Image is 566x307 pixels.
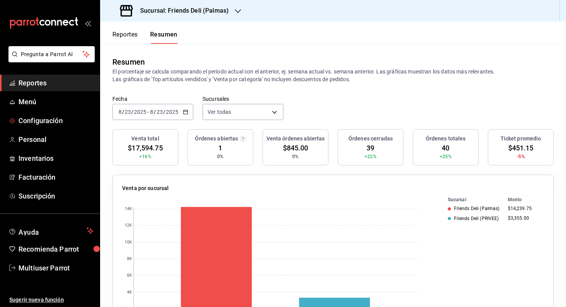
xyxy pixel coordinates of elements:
input: -- [124,109,131,115]
span: +25% [440,153,452,160]
span: Facturación [18,172,94,182]
span: / [122,109,124,115]
button: Pregunta a Parrot AI [8,46,95,62]
span: Personal [18,134,94,145]
span: Pregunta a Parrot AI [21,50,83,58]
text: 8K [127,257,132,261]
th: Monto [505,195,544,204]
input: -- [156,109,163,115]
span: Configuración [18,115,94,126]
span: Ayuda [18,226,84,235]
input: ---- [134,109,147,115]
span: Suscripción [18,191,94,201]
h3: Ticket promedio [501,135,541,143]
text: 14K [125,207,132,211]
span: Menú [18,97,94,107]
h3: Órdenes cerradas [348,135,393,143]
h3: Órdenes totales [426,135,466,143]
th: Sucursal [435,195,505,204]
p: El porcentaje se calcula comparando el período actual con el anterior, ej. semana actual vs. sema... [112,68,554,83]
span: Reportes [18,78,94,88]
span: / [154,109,156,115]
a: Pregunta a Parrot AI [5,56,95,64]
button: open_drawer_menu [85,20,91,26]
span: $451.15 [508,143,534,153]
p: Venta por sucursal [122,184,169,192]
label: Fecha [112,96,193,102]
text: 12K [125,224,132,228]
span: $17,594.75 [128,143,162,153]
span: Multiuser Parrot [18,263,94,273]
span: Inventarios [18,153,94,164]
span: +16% [139,153,151,160]
span: Sugerir nueva función [9,296,94,304]
span: +22% [365,153,377,160]
span: Recomienda Parrot [18,244,94,254]
div: Friends Deli (PRIVEE) [448,216,502,221]
h3: Órdenes abiertas [195,135,238,143]
text: 4K [127,290,132,295]
span: 39 [367,143,374,153]
span: 1 [218,143,222,153]
span: $845.00 [283,143,308,153]
h3: Venta órdenes abiertas [266,135,325,143]
button: Reportes [112,31,138,44]
button: Resumen [150,31,178,44]
span: / [163,109,166,115]
h3: Venta total [131,135,159,143]
td: $3,355.00 [505,214,544,223]
span: 40 [442,143,449,153]
label: Sucursales [203,96,283,102]
span: - [147,109,149,115]
h3: Sucursal: Friends Deli (Palmas) [134,6,229,15]
input: ---- [166,109,179,115]
span: 0% [292,153,298,160]
span: Ver todas [208,108,231,116]
div: Resumen [112,56,145,68]
div: Friends Deli (Palmas) [448,206,502,211]
input: -- [118,109,122,115]
text: 6K [127,274,132,278]
span: / [131,109,134,115]
div: navigation tabs [112,31,178,44]
text: 10K [125,240,132,245]
span: -5% [517,153,524,160]
td: $14,239.75 [505,204,544,214]
input: -- [150,109,154,115]
span: 0% [217,153,223,160]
